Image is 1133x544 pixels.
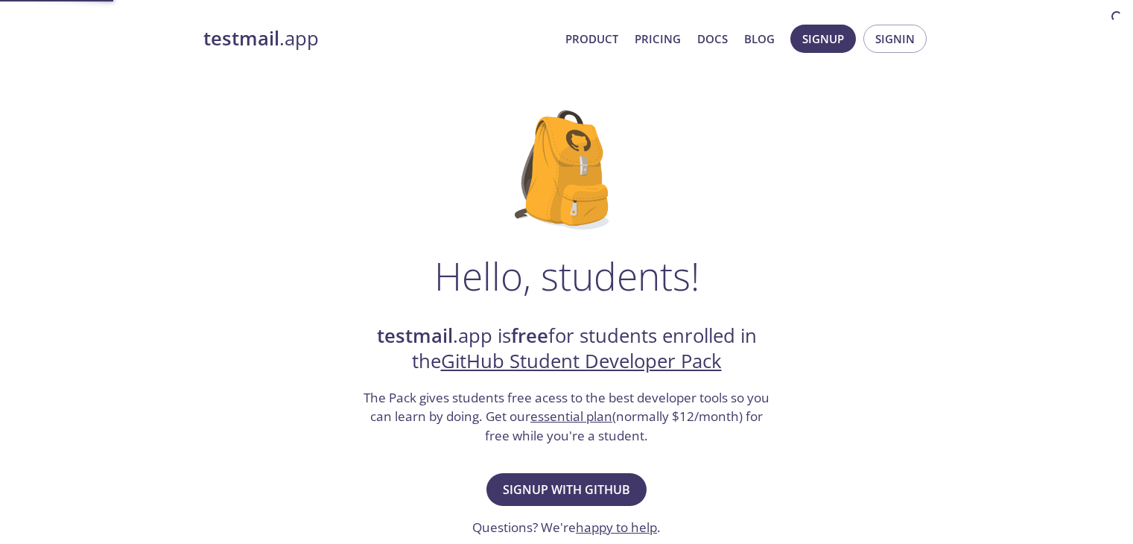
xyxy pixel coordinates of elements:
[472,518,661,537] h3: Questions? We're .
[511,323,548,349] strong: free
[203,26,553,51] a: testmail.app
[565,29,618,48] a: Product
[744,29,775,48] a: Blog
[863,25,927,53] button: Signin
[441,348,722,374] a: GitHub Student Developer Pack
[802,29,844,48] span: Signup
[875,29,915,48] span: Signin
[515,110,618,230] img: github-student-backpack.png
[434,253,699,298] h1: Hello, students!
[635,29,681,48] a: Pricing
[362,323,772,375] h2: .app is for students enrolled in the
[203,25,279,51] strong: testmail
[377,323,453,349] strong: testmail
[362,388,772,446] h3: The Pack gives students free acess to the best developer tools so you can learn by doing. Get our...
[790,25,856,53] button: Signup
[486,473,647,506] button: Signup with GitHub
[530,408,612,425] a: essential plan
[576,519,657,536] a: happy to help
[503,479,630,500] span: Signup with GitHub
[697,29,728,48] a: Docs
